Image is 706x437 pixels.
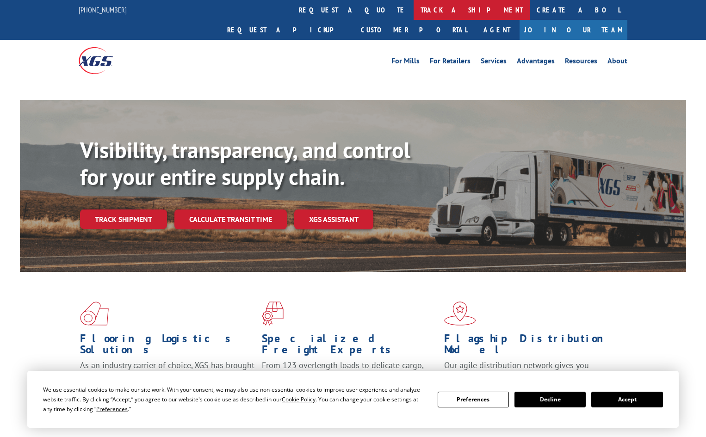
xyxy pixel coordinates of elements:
a: Resources [565,57,597,68]
a: For Retailers [430,57,471,68]
img: xgs-icon-total-supply-chain-intelligence-red [80,302,109,326]
a: Request a pickup [220,20,354,40]
h1: Flagship Distribution Model [444,333,619,360]
h1: Specialized Freight Experts [262,333,437,360]
a: [PHONE_NUMBER] [79,5,127,14]
img: xgs-icon-focused-on-flooring-red [262,302,284,326]
a: About [607,57,627,68]
span: Preferences [96,405,128,413]
div: Cookie Consent Prompt [27,371,679,428]
button: Decline [514,392,586,407]
a: Advantages [517,57,555,68]
button: Preferences [438,392,509,407]
button: Accept [591,392,663,407]
b: Visibility, transparency, and control for your entire supply chain. [80,135,410,191]
span: As an industry carrier of choice, XGS has brought innovation and dedication to flooring logistics... [80,360,254,393]
a: Services [481,57,507,68]
a: Track shipment [80,209,167,229]
a: Agent [474,20,520,40]
p: From 123 overlength loads to delicate cargo, our experienced staff knows the best way to move you... [262,360,437,401]
div: We use essential cookies to make our site work. With your consent, we may also use non-essential ... [43,385,426,414]
h1: Flooring Logistics Solutions [80,333,255,360]
span: Cookie Policy [282,395,316,403]
a: For Mills [391,57,420,68]
img: xgs-icon-flagship-distribution-model-red [444,302,476,326]
a: XGS ASSISTANT [294,209,373,229]
a: Join Our Team [520,20,627,40]
a: Calculate transit time [174,209,287,229]
a: Customer Portal [354,20,474,40]
span: Our agile distribution network gives you nationwide inventory management on demand. [444,360,614,382]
